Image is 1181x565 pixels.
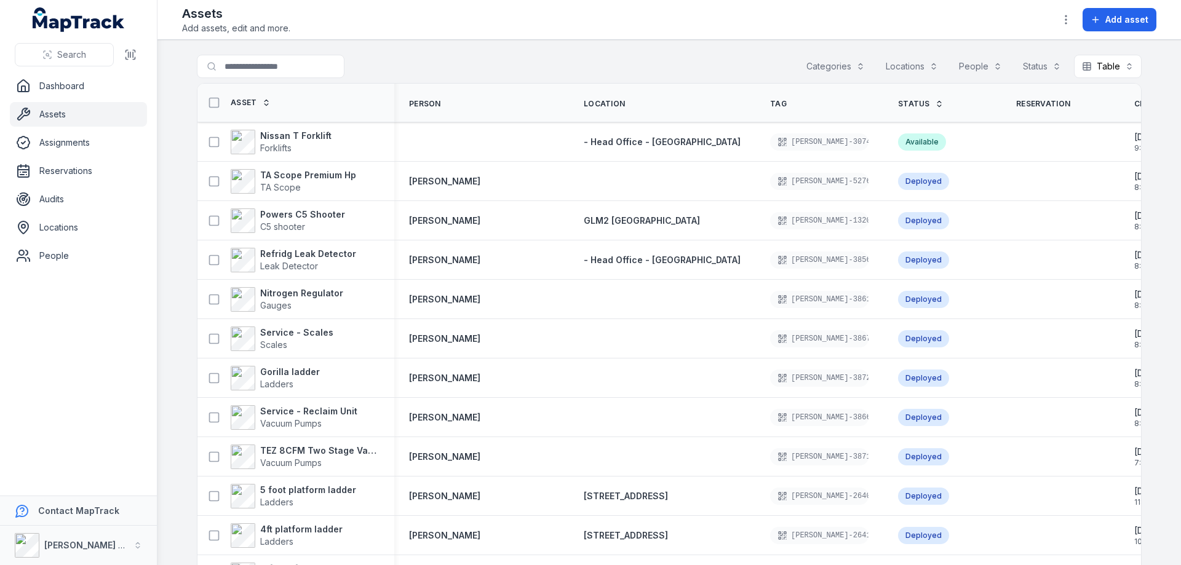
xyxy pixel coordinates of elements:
a: Assignments [10,130,147,155]
time: 9/5/2025, 8:12:25 AM [1134,328,1163,350]
span: [DATE] [1134,288,1163,301]
a: [PERSON_NAME] [409,372,480,384]
div: [PERSON_NAME]-2640 [770,488,869,505]
span: Gauges [260,300,292,310]
button: Locations [878,55,946,78]
a: Refridg Leak DetectorLeak Detector [231,248,356,272]
a: [PERSON_NAME] [409,490,480,502]
strong: Powers C5 Shooter [260,208,345,221]
div: Deployed [898,251,949,269]
span: 8:18 pm [1134,222,1163,232]
span: Forklifts [260,143,292,153]
div: Deployed [898,330,949,347]
a: [PERSON_NAME] [409,254,480,266]
a: MapTrack [33,7,125,32]
span: 7:51 am [1134,458,1163,468]
a: TEZ 8CFM Two Stage Vacuum PumpVacuum Pumps [231,444,380,469]
div: [PERSON_NAME]-3074 [770,133,869,151]
span: - Head Office - [GEOGRAPHIC_DATA] [584,255,741,265]
strong: Nissan T Forklift [260,130,332,142]
button: Status [1015,55,1069,78]
time: 9/5/2025, 8:07:32 AM [1134,367,1164,389]
span: Search [57,49,86,61]
a: [PERSON_NAME] [409,333,480,345]
time: 9/4/2025, 10:03:05 AM [1134,524,1167,547]
span: Add asset [1105,14,1148,26]
strong: Service - Reclaim Unit [260,405,357,417]
span: Tag [770,99,787,109]
strong: TEZ 8CFM Two Stage Vacuum Pump [260,444,380,457]
strong: Refridg Leak Detector [260,248,356,260]
div: Deployed [898,369,949,387]
strong: 5 foot platform ladder [260,484,356,496]
a: Service - ScalesScales [231,326,333,351]
a: [PERSON_NAME] [409,293,480,306]
strong: 4ft platform ladder [260,523,343,535]
span: GLM2 [GEOGRAPHIC_DATA] [584,215,700,226]
strong: TA Scope Premium Hp [260,169,356,181]
a: GLM2 [GEOGRAPHIC_DATA] [584,215,700,227]
span: Ladders [260,497,293,507]
span: 8:12 am [1134,340,1163,350]
a: [PERSON_NAME] [409,529,480,542]
a: Powers C5 ShooterC5 shooter [231,208,345,233]
span: Asset [231,98,257,108]
strong: Nitrogen Regulator [260,287,343,299]
time: 9/9/2025, 9:32:55 AM [1134,131,1163,153]
a: - Head Office - [GEOGRAPHIC_DATA] [584,136,741,148]
a: [STREET_ADDRESS] [584,529,668,542]
div: Deployed [898,488,949,505]
button: People [951,55,1010,78]
div: Deployed [898,291,949,308]
span: TA Scope [260,182,301,192]
span: 8:04 am [1134,419,1164,429]
span: - Head Office - [GEOGRAPHIC_DATA] [584,136,741,147]
span: [DATE] [1134,328,1163,340]
a: Gorilla ladderLadders [231,366,320,390]
span: [DATE] [1134,446,1163,458]
a: Nissan T ForkliftForklifts [231,130,332,154]
span: Location [584,99,625,109]
span: [DATE] [1134,131,1163,143]
strong: [PERSON_NAME] Air [44,540,130,550]
a: TA Scope Premium HpTA Scope [231,169,356,194]
span: Add assets, edit and more. [182,22,290,34]
button: Table [1074,55,1142,78]
span: [STREET_ADDRESS] [584,491,668,501]
div: [PERSON_NAME]-3872 [770,369,869,387]
time: 9/5/2025, 8:27:46 AM [1134,249,1163,271]
a: Status [898,99,944,109]
strong: [PERSON_NAME] [409,215,480,227]
span: Vacuum Pumps [260,418,322,429]
a: Asset [231,98,271,108]
span: [DATE] [1134,406,1164,419]
strong: Service - Scales [260,326,333,339]
div: Deployed [898,527,949,544]
div: [PERSON_NAME]-1320 [770,212,869,229]
div: Deployed [898,173,949,190]
a: [PERSON_NAME] [409,175,480,188]
strong: Gorilla ladder [260,366,320,378]
span: Vacuum Pumps [260,457,322,468]
a: Reservations [10,159,147,183]
a: Locations [10,215,147,240]
a: Assets [10,102,147,127]
div: [PERSON_NAME]-3871 [770,448,869,465]
div: Available [898,133,946,151]
div: Deployed [898,409,949,426]
div: Deployed [898,448,949,465]
div: Deployed [898,212,949,229]
strong: Contact MapTrack [38,505,119,516]
span: Ladders [260,536,293,547]
a: 4ft platform ladderLadders [231,523,343,548]
button: Categories [798,55,873,78]
span: [DATE] [1134,524,1167,537]
span: Ladders [260,379,293,389]
a: People [10,243,147,268]
span: Reservation [1016,99,1070,109]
